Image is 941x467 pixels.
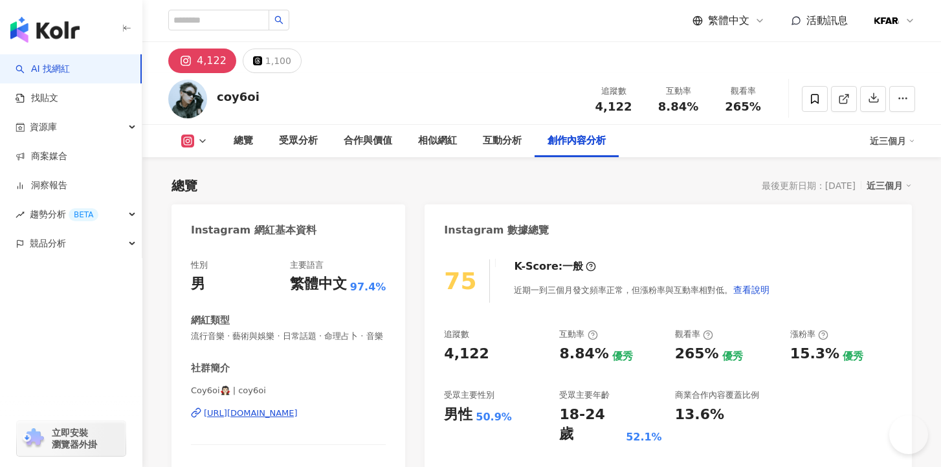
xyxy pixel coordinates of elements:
[889,415,928,454] iframe: Help Scout Beacon - Open
[344,133,392,149] div: 合作與價值
[350,280,386,294] span: 97.4%
[733,285,769,295] span: 查看說明
[217,89,260,105] div: coy6oi
[16,150,67,163] a: 商案媒合
[658,100,698,113] span: 8.84%
[191,362,230,375] div: 社群簡介
[168,49,236,73] button: 4,122
[675,344,719,364] div: 265%
[279,133,318,149] div: 受眾分析
[559,405,623,445] div: 18-24 歲
[191,314,230,327] div: 網紅類型
[191,223,316,237] div: Instagram 網紅基本資料
[30,229,66,258] span: 競品分析
[444,329,469,340] div: 追蹤數
[243,49,302,73] button: 1,100
[675,389,759,401] div: 商業合作內容覆蓋比例
[790,329,828,340] div: 漲粉率
[265,52,291,70] div: 1,100
[191,385,386,396] span: Coy6oi🧛🏻 | coy6oi
[16,63,70,76] a: searchAI 找網紅
[790,344,839,364] div: 15.3%
[234,133,253,149] div: 總覽
[675,405,724,425] div: 13.6%
[559,389,610,401] div: 受眾主要年齡
[806,14,848,27] span: 活動訊息
[867,177,912,194] div: 近三個月
[725,100,761,113] span: 265%
[762,180,856,191] div: 最後更新日期：[DATE]
[168,80,207,118] img: KOL Avatar
[52,427,97,450] span: 立即安裝 瀏覽器外掛
[595,100,632,113] span: 4,122
[30,113,57,142] span: 資源庫
[418,133,457,149] div: 相似網紅
[654,85,703,98] div: 互動率
[444,268,476,294] div: 75
[559,329,597,340] div: 互動率
[444,223,549,237] div: Instagram 數據總覽
[589,85,638,98] div: 追蹤數
[483,133,522,149] div: 互動分析
[733,277,770,303] button: 查看說明
[290,274,347,294] div: 繁體中文
[274,16,283,25] span: search
[675,329,713,340] div: 觀看率
[69,208,98,221] div: BETA
[197,52,227,70] div: 4,122
[708,14,749,28] span: 繁體中文
[514,259,596,274] div: K-Score :
[10,17,80,43] img: logo
[444,405,472,425] div: 男性
[17,421,126,456] a: chrome extension立即安裝 瀏覽器外掛
[874,8,899,33] img: KKFARM-logo-black.png
[191,407,386,419] a: [URL][DOMAIN_NAME]
[16,179,67,192] a: 洞察報告
[718,85,768,98] div: 觀看率
[548,133,606,149] div: 創作內容分析
[444,344,489,364] div: 4,122
[562,259,583,274] div: 一般
[290,259,324,271] div: 主要語言
[16,210,25,219] span: rise
[476,410,512,424] div: 50.9%
[191,274,205,294] div: 男
[626,430,662,444] div: 52.1%
[559,344,608,364] div: 8.84%
[444,389,494,401] div: 受眾主要性別
[204,407,298,419] div: [URL][DOMAIN_NAME]
[870,131,915,151] div: 近三個月
[722,349,743,364] div: 優秀
[30,200,98,229] span: 趨勢分析
[191,331,386,342] span: 流行音樂 · 藝術與娛樂 · 日常話題 · 命理占卜 · 音樂
[21,428,46,449] img: chrome extension
[612,349,633,364] div: 優秀
[16,92,58,105] a: 找貼文
[514,277,770,303] div: 近期一到三個月發文頻率正常，但漲粉率與互動率相對低。
[843,349,863,364] div: 優秀
[191,259,208,271] div: 性別
[172,177,197,195] div: 總覽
